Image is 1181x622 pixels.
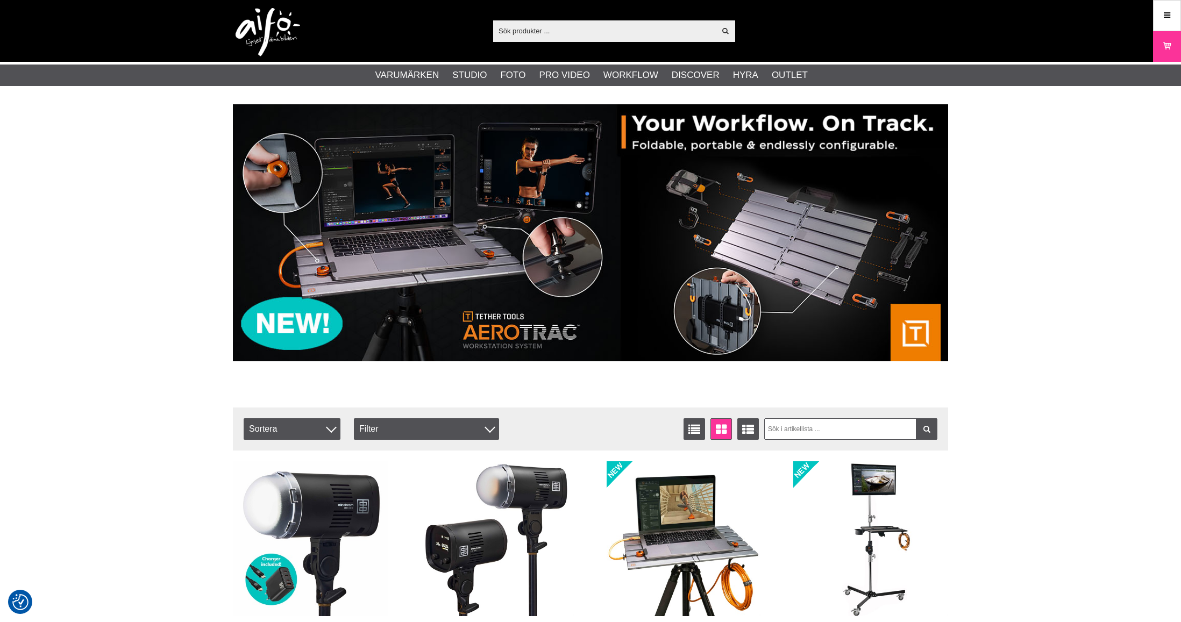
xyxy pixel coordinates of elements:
[233,104,948,361] img: Annons:007 banner-header-aerotrac-1390x500.jpg
[354,418,499,440] div: Filter
[793,461,948,616] img: Tethering Ultimate Kit
[500,68,525,82] a: Foto
[233,461,388,616] img: Elinchrom LED 100 C LED Light Kit inkl Laddare
[12,594,29,610] img: Revisit consent button
[710,418,732,440] a: Fönstervisning
[236,8,300,56] img: logo.png
[603,68,658,82] a: Workflow
[684,418,705,440] a: Listvisning
[493,23,715,39] input: Sök produkter ...
[607,461,762,616] img: Tether Tools AeroTrac Workstation System
[375,68,439,82] a: Varumärken
[764,418,938,440] input: Sök i artikellista ...
[452,68,487,82] a: Studio
[672,68,720,82] a: Discover
[419,461,574,616] img: Elinchrom LED 100 C LED Light Dual Kit
[733,68,758,82] a: Hyra
[916,418,937,440] a: Filtrera
[244,418,340,440] span: Sortera
[772,68,808,82] a: Outlet
[737,418,759,440] a: Utökad listvisning
[539,68,589,82] a: Pro Video
[12,592,29,612] button: Samtyckesinställningar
